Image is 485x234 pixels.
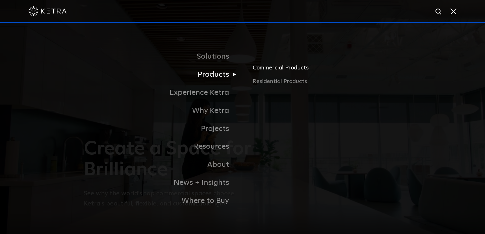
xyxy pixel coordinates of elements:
img: search icon [435,8,443,16]
a: About [84,156,242,174]
img: ketra-logo-2019-white [29,6,67,16]
a: Resources [84,138,242,156]
a: Solutions [84,48,242,66]
a: Residential Products [253,77,401,86]
a: Commercial Products [253,63,401,77]
a: Why Ketra [84,102,242,120]
div: Navigation Menu [84,48,401,210]
a: Experience Ketra [84,84,242,102]
a: News + Insights [84,174,242,192]
a: Projects [84,120,242,138]
a: Where to Buy [84,192,242,210]
a: Products [84,66,242,84]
